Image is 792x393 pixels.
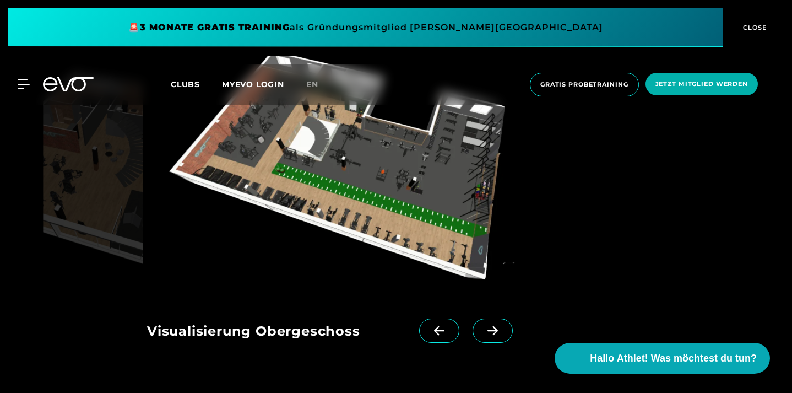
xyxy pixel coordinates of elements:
[723,8,784,47] button: CLOSE
[43,56,143,292] img: evofitness
[147,319,419,346] div: Visualisierung Obergeschoss
[740,23,767,33] span: CLOSE
[655,79,748,89] span: Jetzt Mitglied werden
[147,56,545,292] img: evofitness
[222,79,284,89] a: MYEVO LOGIN
[171,79,222,89] a: Clubs
[642,73,761,96] a: Jetzt Mitglied werden
[540,80,628,89] span: Gratis Probetraining
[590,351,757,366] span: Hallo Athlet! Was möchtest du tun?
[306,78,332,91] a: en
[171,79,200,89] span: Clubs
[555,343,770,374] button: Hallo Athlet! Was möchtest du tun?
[527,73,642,96] a: Gratis Probetraining
[306,79,318,89] span: en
